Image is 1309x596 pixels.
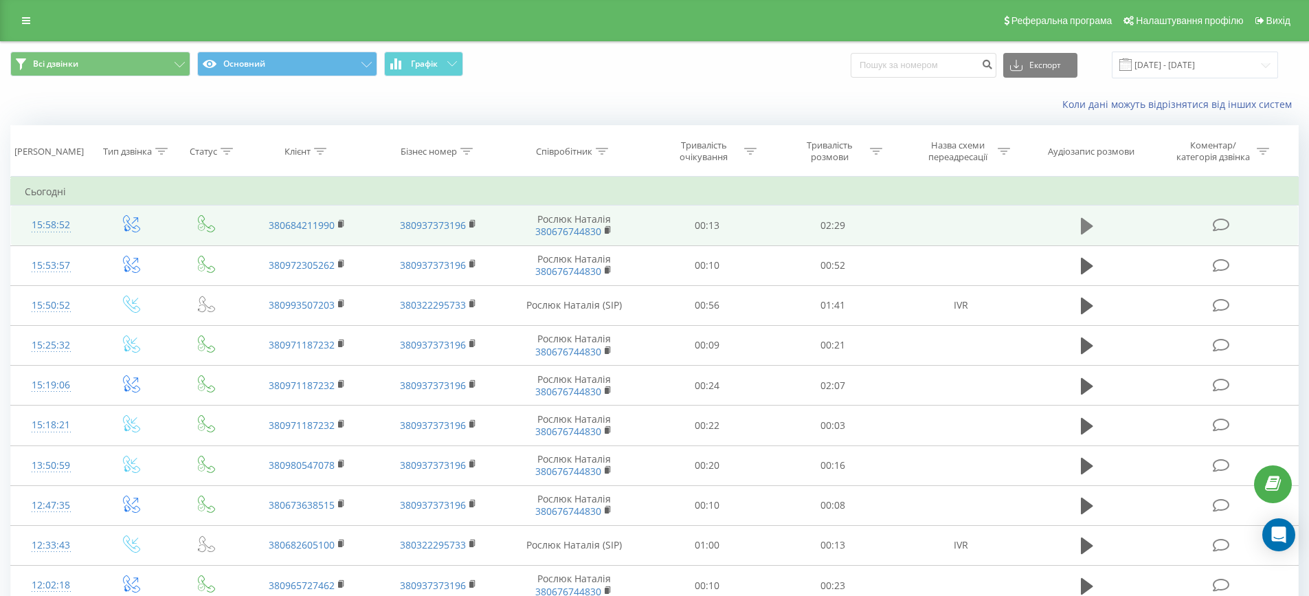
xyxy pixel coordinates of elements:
a: 380676744830 [535,425,601,438]
div: 15:58:52 [25,212,78,239]
div: Коментар/категорія дзвінка [1173,140,1253,163]
div: Бізнес номер [401,146,457,157]
a: 380676744830 [535,465,601,478]
a: 380676744830 [535,505,601,518]
span: Налаштування профілю [1136,15,1243,26]
td: 02:07 [770,366,896,406]
td: 00:56 [645,285,770,325]
td: 01:00 [645,525,770,565]
td: 00:20 [645,445,770,485]
a: 380937373196 [400,459,466,472]
td: Рослюк Наталія [504,445,645,485]
a: 380971187232 [269,379,335,392]
a: 380676744830 [535,345,601,358]
a: 380676744830 [535,225,601,238]
td: Рослюк Наталія [504,206,645,245]
div: Клієнт [284,146,311,157]
td: 00:52 [770,245,896,285]
td: Сьогодні [11,178,1299,206]
div: 15:50:52 [25,292,78,319]
a: 380322295733 [400,538,466,551]
td: 00:13 [770,525,896,565]
a: 380993507203 [269,298,335,311]
a: 380937373196 [400,219,466,232]
td: 01:41 [770,285,896,325]
td: 00:13 [645,206,770,245]
a: 380937373196 [400,379,466,392]
td: Рослюк Наталія [504,406,645,445]
div: 15:19:06 [25,372,78,399]
td: 00:10 [645,245,770,285]
button: Графік [384,52,463,76]
div: Назва схеми переадресації [921,140,994,163]
div: Open Intercom Messenger [1262,518,1295,551]
a: 380673638515 [269,498,335,511]
a: 380980547078 [269,459,335,472]
td: IVR [895,285,1026,325]
a: 380971187232 [269,419,335,432]
a: 380676744830 [535,385,601,398]
td: 00:09 [645,325,770,365]
td: 00:22 [645,406,770,445]
a: 380682605100 [269,538,335,551]
td: 00:24 [645,366,770,406]
a: 380676744830 [535,265,601,278]
div: Тривалість очікування [667,140,741,163]
a: 380937373196 [400,419,466,432]
a: 380937373196 [400,258,466,272]
div: 12:33:43 [25,532,78,559]
a: 380937373196 [400,338,466,351]
td: 00:10 [645,485,770,525]
td: Рослюк Наталія [504,325,645,365]
button: Основний [197,52,377,76]
td: IVR [895,525,1026,565]
td: 00:21 [770,325,896,365]
div: 12:47:35 [25,492,78,519]
a: 380937373196 [400,579,466,592]
span: Вихід [1266,15,1290,26]
span: Графік [411,59,438,69]
div: Тип дзвінка [103,146,152,157]
a: 380972305262 [269,258,335,272]
td: Рослюк Наталія (SIP) [504,525,645,565]
td: Рослюк Наталія [504,245,645,285]
div: Статус [190,146,217,157]
button: Всі дзвінки [10,52,190,76]
div: 15:53:57 [25,252,78,279]
td: 00:03 [770,406,896,445]
td: 00:08 [770,485,896,525]
div: 15:25:32 [25,332,78,359]
div: 13:50:59 [25,452,78,479]
button: Експорт [1003,53,1077,78]
td: Рослюк Наталія (SIP) [504,285,645,325]
div: 15:18:21 [25,412,78,439]
div: [PERSON_NAME] [14,146,84,157]
a: Коли дані можуть відрізнятися вiд інших систем [1062,98,1299,111]
a: 380322295733 [400,298,466,311]
input: Пошук за номером [851,53,996,78]
a: 380684211990 [269,219,335,232]
td: 02:29 [770,206,896,245]
span: Реферальна програма [1011,15,1112,26]
td: 00:16 [770,445,896,485]
a: 380971187232 [269,338,335,351]
div: Співробітник [536,146,592,157]
td: Рослюк Наталія [504,366,645,406]
div: Тривалість розмови [793,140,866,163]
a: 380965727462 [269,579,335,592]
span: Всі дзвінки [33,58,78,69]
a: 380937373196 [400,498,466,511]
div: Аудіозапис розмови [1048,146,1134,157]
td: Рослюк Наталія [504,485,645,525]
